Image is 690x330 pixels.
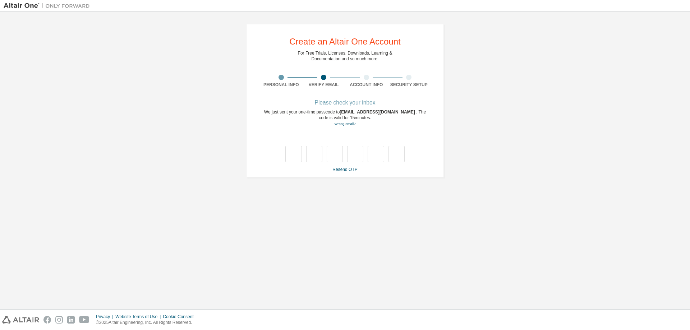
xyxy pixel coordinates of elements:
a: Resend OTP [332,167,357,172]
div: Create an Altair One Account [289,37,401,46]
div: Security Setup [388,82,431,88]
img: youtube.svg [79,316,89,324]
div: For Free Trials, Licenses, Downloads, Learning & Documentation and so much more. [298,50,392,62]
div: Please check your inbox [260,101,430,105]
img: altair_logo.svg [2,316,39,324]
div: We just sent your one-time passcode to . The code is valid for 15 minutes. [260,109,430,127]
img: linkedin.svg [67,316,75,324]
div: Privacy [96,314,115,320]
img: facebook.svg [43,316,51,324]
div: Cookie Consent [163,314,198,320]
div: Website Terms of Use [115,314,163,320]
p: © 2025 Altair Engineering, Inc. All Rights Reserved. [96,320,198,326]
div: Account Info [345,82,388,88]
div: Personal Info [260,82,303,88]
div: Verify Email [303,82,345,88]
img: Altair One [4,2,93,9]
img: instagram.svg [55,316,63,324]
span: [EMAIL_ADDRESS][DOMAIN_NAME] [340,110,416,115]
a: Go back to the registration form [334,122,355,126]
